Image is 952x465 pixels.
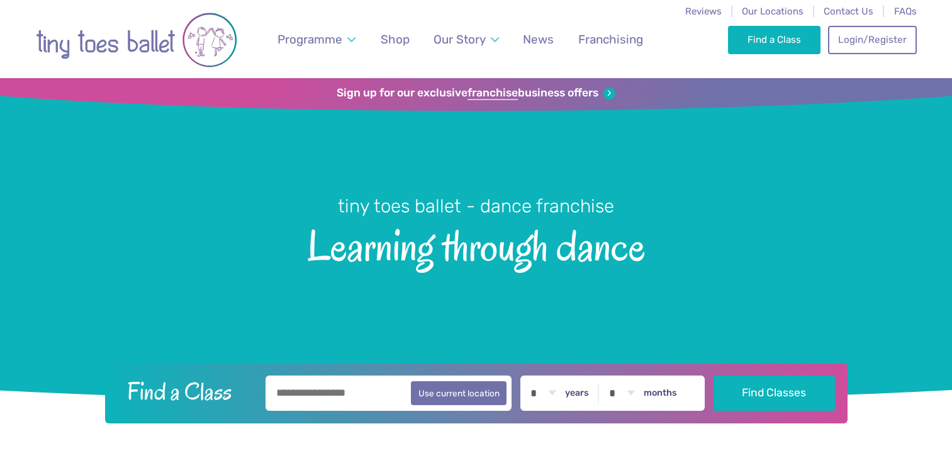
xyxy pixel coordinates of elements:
span: Programme [277,32,342,47]
img: tiny toes ballet [36,8,237,72]
a: Franchising [572,25,649,54]
a: Reviews [685,6,722,17]
small: tiny toes ballet - dance franchise [338,195,614,217]
h2: Find a Class [117,376,257,407]
a: Shop [374,25,415,54]
label: years [565,387,589,399]
span: News [523,32,554,47]
span: Our Story [434,32,486,47]
a: Sign up for our exclusivefranchisebusiness offers [337,86,615,100]
a: Login/Register [828,26,916,54]
a: FAQs [894,6,917,17]
button: Use current location [411,381,507,405]
a: Find a Class [728,26,820,54]
a: Contact Us [824,6,873,17]
a: Our Story [427,25,505,54]
span: Franchising [578,32,643,47]
a: Programme [271,25,361,54]
a: Our Locations [742,6,804,17]
span: Learning through dance [22,219,930,270]
strong: franchise [468,86,518,100]
label: months [644,387,677,399]
span: Shop [381,32,410,47]
a: News [517,25,560,54]
button: Find Classes [714,376,835,411]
